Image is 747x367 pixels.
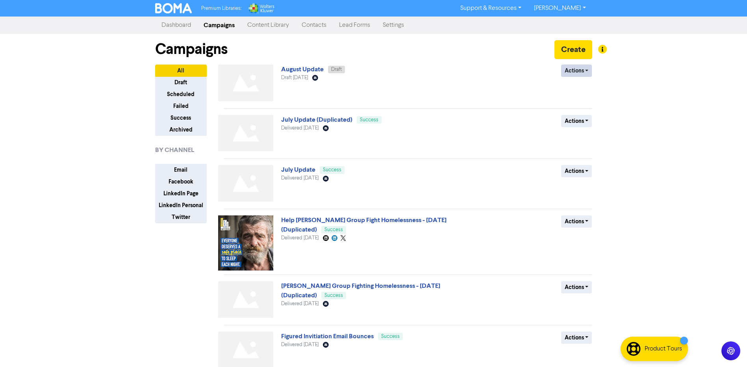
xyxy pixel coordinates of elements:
span: Delivered [DATE] [281,301,319,306]
button: Actions [561,332,592,344]
button: Facebook [155,176,207,188]
img: Not found [218,65,273,101]
a: Campaigns [197,17,241,33]
button: Actions [561,215,592,228]
button: Draft [155,76,207,89]
span: Delivered [DATE] [281,342,319,347]
a: Dashboard [155,17,197,33]
span: BY CHANNEL [155,145,194,155]
a: [PERSON_NAME] Group Fighting Homelessness - [DATE] (Duplicated) [281,282,440,299]
img: image_1718670568088.png [218,215,273,271]
a: Help [PERSON_NAME] Group Fight Homelessness - [DATE] (Duplicated) [281,216,447,234]
a: Figured Invitiation Email Bounces [281,332,374,340]
span: Success [323,167,341,172]
a: Content Library [241,17,295,33]
button: Actions [561,65,592,77]
a: Settings [376,17,410,33]
a: Lead Forms [333,17,376,33]
img: Not found [218,165,273,202]
button: Scheduled [155,88,207,100]
span: Success [381,334,400,339]
a: Contacts [295,17,333,33]
button: Actions [561,281,592,293]
span: Delivered [DATE] [281,126,319,131]
img: Not found [218,281,273,318]
span: Success [324,227,343,232]
button: Archived [155,124,207,136]
span: Success [360,117,378,122]
button: LinkedIn Personal [155,199,207,211]
img: BOMA Logo [155,3,192,13]
a: July Update [281,166,315,174]
button: Create [554,40,592,59]
a: Support & Resources [454,2,528,15]
button: All [155,65,207,77]
span: Delivered [DATE] [281,235,319,241]
h1: Campaigns [155,40,228,58]
span: Draft [DATE] [281,75,308,80]
img: Not found [218,115,273,152]
button: Success [155,112,207,124]
iframe: Chat Widget [708,329,747,367]
button: Twitter [155,211,207,223]
span: Success [324,293,343,298]
button: Actions [561,165,592,177]
span: Delivered [DATE] [281,176,319,181]
button: Actions [561,115,592,127]
img: Wolters Kluwer [248,3,274,13]
span: Premium Libraries: [201,6,241,11]
button: LinkedIn Page [155,187,207,200]
button: Failed [155,100,207,112]
a: [PERSON_NAME] [528,2,592,15]
a: July Update (Duplicated) [281,116,352,124]
a: August Update [281,65,324,73]
span: Draft [331,67,342,72]
button: Email [155,164,207,176]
